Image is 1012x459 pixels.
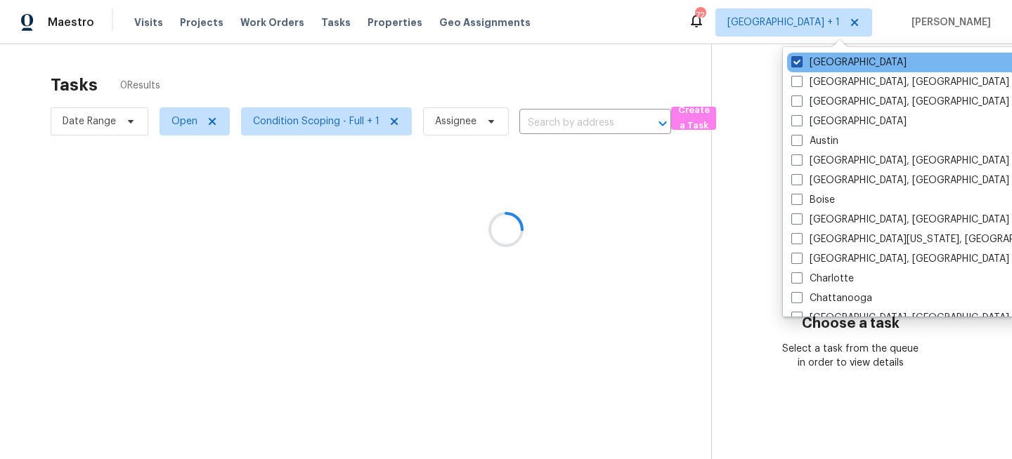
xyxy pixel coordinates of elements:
[791,55,907,69] label: [GEOGRAPHIC_DATA]
[791,213,1009,227] label: [GEOGRAPHIC_DATA], [GEOGRAPHIC_DATA]
[791,75,1009,89] label: [GEOGRAPHIC_DATA], [GEOGRAPHIC_DATA]
[791,291,872,305] label: Chattanooga
[695,8,705,22] div: 72
[791,114,907,128] label: [GEOGRAPHIC_DATA]
[791,311,1009,325] label: [GEOGRAPHIC_DATA], [GEOGRAPHIC_DATA]
[791,134,838,148] label: Austin
[791,252,1009,266] label: [GEOGRAPHIC_DATA], [GEOGRAPHIC_DATA]
[791,154,1009,168] label: [GEOGRAPHIC_DATA], [GEOGRAPHIC_DATA]
[791,193,835,207] label: Boise
[791,272,854,286] label: Charlotte
[791,173,1009,187] label: [GEOGRAPHIC_DATA], [GEOGRAPHIC_DATA]
[791,95,1009,109] label: [GEOGRAPHIC_DATA], [GEOGRAPHIC_DATA]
